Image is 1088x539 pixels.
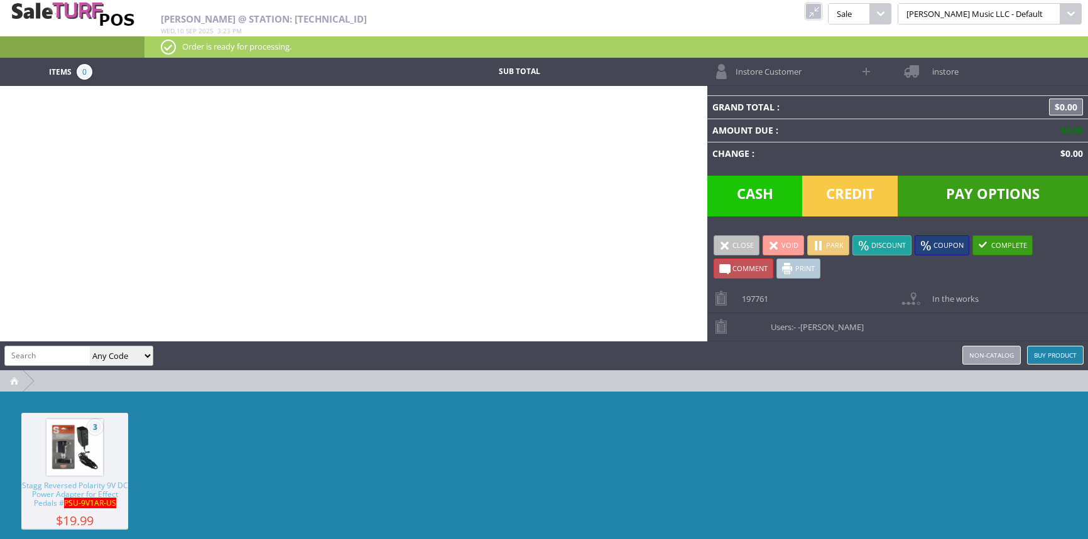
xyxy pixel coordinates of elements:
[763,235,804,255] a: Void
[776,259,820,279] a: Print
[915,235,969,255] a: Coupon
[793,321,796,333] span: -
[707,95,944,119] td: Grand Total :
[232,26,242,35] span: pm
[1055,147,1083,159] span: $0.00
[807,235,849,255] a: Park
[1049,99,1083,115] span: $0.00
[732,264,768,273] span: Comment
[926,285,979,304] span: In the works
[5,346,90,365] input: Search
[177,26,184,35] span: 10
[161,40,1072,53] p: Order is ready for processing.
[926,58,959,77] span: instore
[714,235,759,255] a: Close
[802,176,898,216] span: Credit
[1027,346,1084,365] a: Buy Product
[707,176,803,216] span: Cash
[217,26,221,35] span: 3
[49,64,72,78] span: Items
[828,3,869,24] span: Sale
[962,346,1021,365] a: Non-catalog
[764,313,864,333] span: Users:
[798,321,864,333] span: -[PERSON_NAME]
[199,26,214,35] span: 2025
[21,516,128,525] span: $19.99
[161,14,705,24] h2: [PERSON_NAME] @ Station: [TECHNICAL_ID]
[852,235,911,255] a: Discount
[707,119,944,142] td: Amount Due :
[64,498,116,508] span: PSU-9V1AR-US
[1055,124,1083,136] span: $0.00
[736,285,768,304] span: 197761
[898,3,1060,24] span: [PERSON_NAME] Music LLC - Default
[87,419,103,435] span: 3
[21,481,128,516] span: Stagg Reversed Polarity 9V DC Power Adapter for Effect Pedals #
[223,26,231,35] span: 23
[424,64,615,80] td: Sub Total
[77,64,92,80] span: 0
[161,26,242,35] span: , :
[898,176,1088,216] span: Pay Options
[729,58,802,77] span: Instore Customer
[186,26,197,35] span: Sep
[972,235,1033,255] a: Complete
[161,26,175,35] span: Wed
[707,142,944,165] td: Change :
